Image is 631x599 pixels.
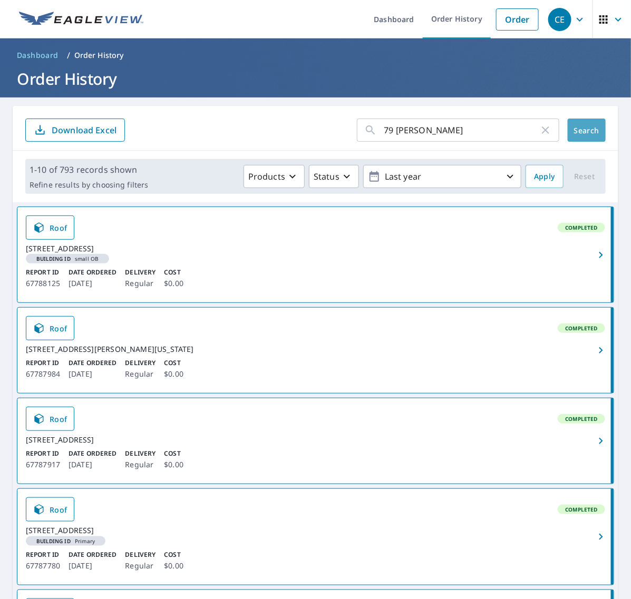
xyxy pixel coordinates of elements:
[17,207,614,302] a: RoofCompleted[STREET_ADDRESS]Building IDsmall OBReport ID67788125Date Ordered[DATE]DeliveryRegula...
[576,125,597,135] span: Search
[125,368,156,380] p: Regular
[26,497,74,522] a: Roof
[164,368,183,380] p: $0.00
[17,398,614,484] a: RoofCompleted[STREET_ADDRESS]Report ID67787917Date Ordered[DATE]DeliveryRegularCost$0.00
[69,358,117,368] p: Date Ordered
[26,358,60,368] p: Report ID
[17,50,59,61] span: Dashboard
[164,559,183,572] p: $0.00
[33,503,67,516] span: Roof
[26,244,605,253] div: [STREET_ADDRESS]
[33,413,67,425] span: Roof
[26,316,74,340] a: Roof
[559,506,604,513] span: Completed
[26,215,74,240] a: Roof
[30,256,105,261] span: small OB
[67,49,70,62] li: /
[164,358,183,368] p: Cost
[17,308,614,393] a: RoofCompleted[STREET_ADDRESS][PERSON_NAME][US_STATE]Report ID67787984Date Ordered[DATE]DeliveryRe...
[381,168,504,186] p: Last year
[69,458,117,471] p: [DATE]
[69,559,117,572] p: [DATE]
[26,277,60,290] p: 67788125
[164,268,183,277] p: Cost
[568,119,606,142] button: Search
[69,550,117,559] p: Date Ordered
[13,47,618,64] nav: breadcrumb
[534,170,555,183] span: Apply
[30,180,148,190] p: Refine results by choosing filters
[19,12,143,27] img: EV Logo
[26,407,74,431] a: Roof
[164,458,183,471] p: $0.00
[26,435,605,445] div: [STREET_ADDRESS]
[26,345,605,354] div: [STREET_ADDRESS][PERSON_NAME][US_STATE]
[164,449,183,458] p: Cost
[69,277,117,290] p: [DATE]
[125,458,156,471] p: Regular
[244,165,305,188] button: Products
[496,8,539,31] a: Order
[125,358,156,368] p: Delivery
[25,119,125,142] button: Download Excel
[314,170,339,183] p: Status
[69,368,117,380] p: [DATE]
[17,489,614,584] a: RoofCompleted[STREET_ADDRESS]Building IDPrimaryReport ID67787780Date Ordered[DATE]DeliveryRegular...
[36,256,71,261] em: Building ID
[559,224,604,231] span: Completed
[559,325,604,332] span: Completed
[125,559,156,572] p: Regular
[30,163,148,176] p: 1-10 of 793 records shown
[69,449,117,458] p: Date Ordered
[559,415,604,423] span: Completed
[26,449,60,458] p: Report ID
[309,165,359,188] button: Status
[33,322,67,335] span: Roof
[52,124,117,136] p: Download Excel
[548,8,571,31] div: CE
[164,277,183,290] p: $0.00
[36,538,71,544] em: Building ID
[26,458,60,471] p: 67787917
[26,368,60,380] p: 67787984
[125,277,156,290] p: Regular
[164,550,183,559] p: Cost
[26,268,60,277] p: Report ID
[74,50,124,61] p: Order History
[26,526,605,535] div: [STREET_ADDRESS]
[26,559,60,572] p: 67787780
[125,449,156,458] p: Delivery
[33,221,67,234] span: Roof
[26,550,60,559] p: Report ID
[13,47,63,64] a: Dashboard
[384,115,539,145] input: Address, Report #, Claim ID, etc.
[30,538,101,544] span: Primary
[125,550,156,559] p: Delivery
[13,68,618,90] h1: Order History
[69,268,117,277] p: Date Ordered
[125,268,156,277] p: Delivery
[526,165,564,188] button: Apply
[363,165,521,188] button: Last year
[248,170,285,183] p: Products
